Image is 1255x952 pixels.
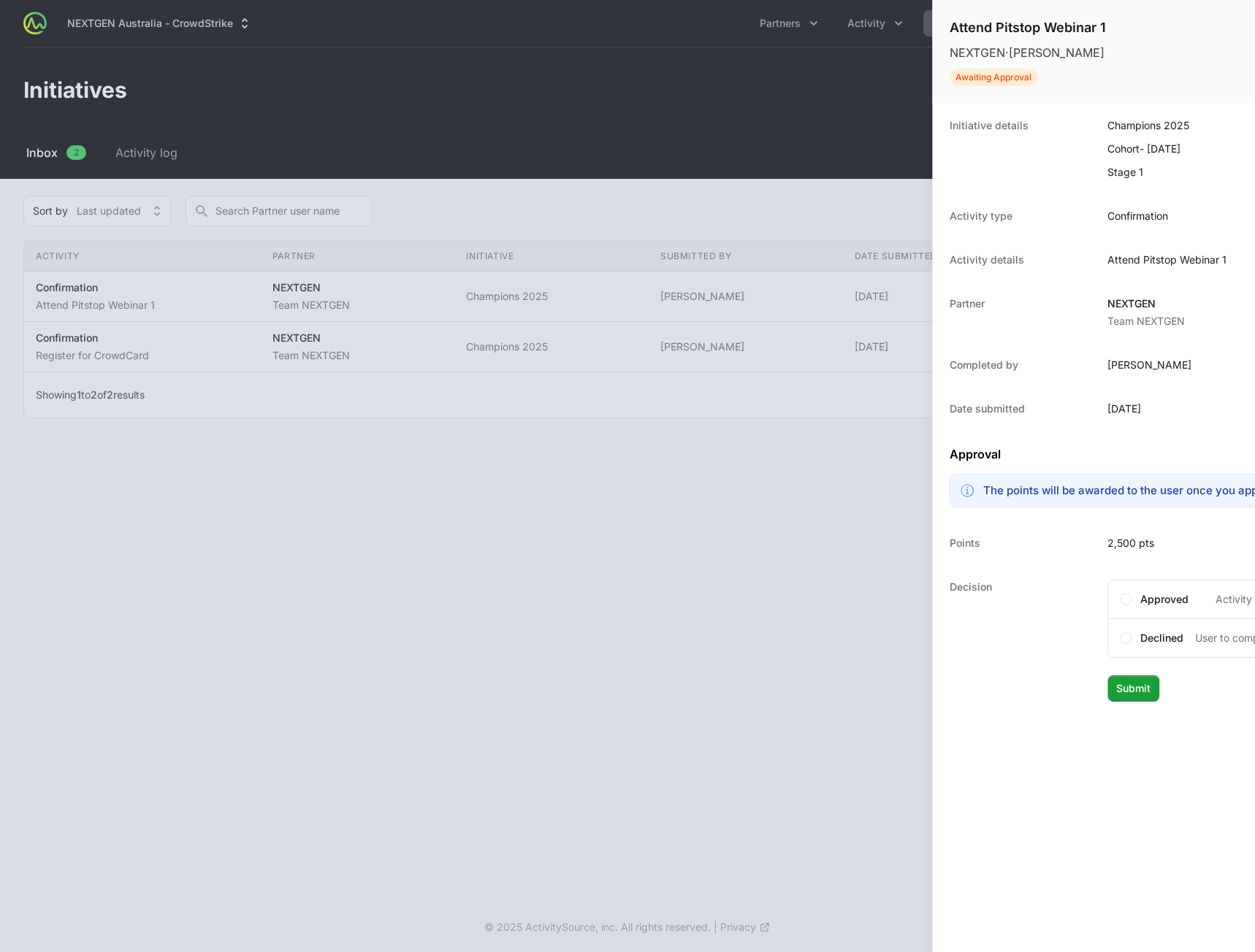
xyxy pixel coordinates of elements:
dt: Date submitted [950,402,1090,416]
p: 2,500 pts [1107,536,1154,550]
p: Attend Pitstop Webinar 1 [1107,253,1227,267]
p: Team NEXTGEN [1107,314,1185,329]
dt: Completed by [950,358,1090,372]
dt: Activity details [950,253,1090,267]
dt: Initiative details [950,118,1090,180]
dd: [DATE] [1107,402,1141,416]
dt: Points [950,536,1090,550]
p: Champions 2025 [1107,118,1189,133]
span: Submit [1116,680,1151,697]
p: NEXTGEN · [PERSON_NAME] [950,44,1106,61]
dd: Confirmation [1107,209,1168,223]
p: Cohort - [DATE] [1107,142,1189,156]
p: NEXTGEN [1107,296,1185,311]
dd: [PERSON_NAME] [1107,358,1191,372]
button: Submit [1107,675,1159,702]
dt: Activity type [950,209,1090,223]
p: Stage 1 [1107,165,1189,180]
dt: Partner [950,296,1090,329]
dt: Decision [950,580,1090,702]
span: Declined [1140,631,1183,645]
h1: Attend Pitstop Webinar 1 [950,18,1106,38]
span: Approved [1140,592,1189,607]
